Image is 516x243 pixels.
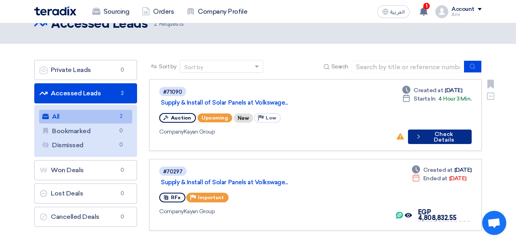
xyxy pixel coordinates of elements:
div: #70297 [163,169,183,174]
span: 0 [116,127,126,135]
span: 2 [117,89,127,97]
a: Private Leads0 [34,60,137,80]
h2: Accessed Leads [51,16,148,32]
span: Starts In [414,95,436,102]
div: Sort by [184,63,203,72]
span: 0 [117,213,127,221]
span: 0 [116,141,126,149]
img: profile_test.png [435,5,448,18]
span: Created at [414,86,443,95]
span: Sort by [159,62,177,71]
span: Auction [171,115,191,121]
span: 3 Min. [456,95,472,102]
button: العربية [377,5,410,18]
a: Bookmarked [39,124,132,138]
div: Kayan Group [159,128,389,136]
span: Search [331,62,348,71]
span: 4 Hour [438,95,455,102]
img: Teradix logo [34,6,76,16]
span: 2 [154,20,157,27]
span: Requests [154,19,184,29]
div: #71090 [163,89,182,95]
span: 0 [117,66,127,74]
div: Amr [451,12,482,17]
a: Accessed Leads2 [34,83,137,103]
span: 1 [423,3,430,9]
input: Search by title or reference number [352,61,464,73]
span: RFx [171,195,181,200]
span: 0 [117,189,127,198]
a: Cancelled Deals0 [34,207,137,227]
a: Company Profile [180,3,254,21]
div: New [234,113,253,123]
span: Upcoming [198,113,232,122]
div: [DATE] [412,174,466,183]
span: Ended at [423,174,447,183]
span: Low [266,115,276,121]
span: Important [198,195,224,200]
a: Lost Deals0 [34,183,137,204]
span: 2 [116,112,126,121]
div: Account [451,6,474,13]
a: Supply & Install of Solar Panels at Volkswage... [161,99,362,106]
a: Dismissed [39,138,132,152]
a: Sourcing [86,3,135,21]
span: 0 [117,166,127,174]
div: [DATE] [412,166,472,174]
a: Supply & Install of Solar Panels at Volkswage... [161,179,362,186]
button: Check Details [408,130,472,144]
span: Created at [423,166,453,174]
span: Company [159,128,184,135]
div: [DATE] [402,86,462,95]
a: Orders [135,3,180,21]
span: العربية [390,9,405,15]
div: Kayan Group [159,207,389,216]
a: All [39,110,132,124]
a: Open chat [482,211,506,235]
a: Won Deals0 [34,160,137,180]
span: EGP 4,808,832.55 [418,208,457,222]
span: Company [159,208,184,215]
